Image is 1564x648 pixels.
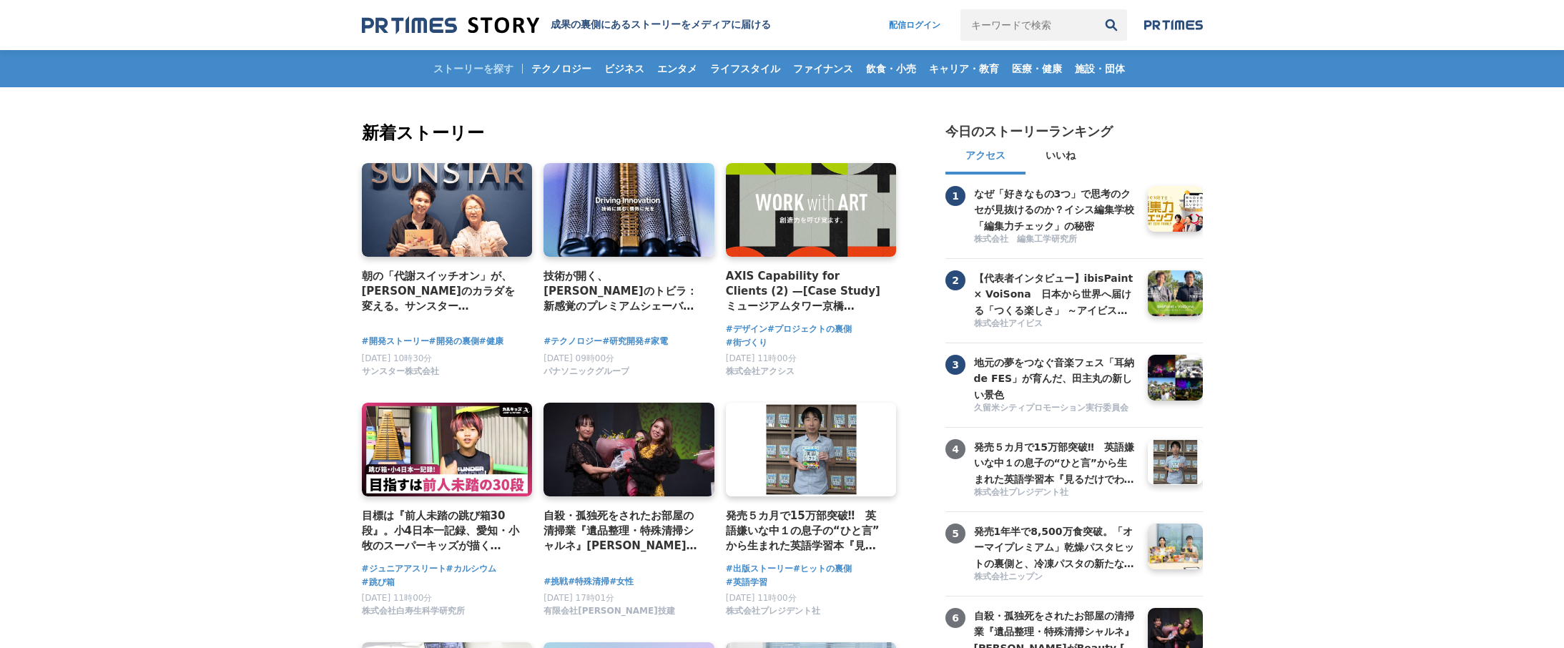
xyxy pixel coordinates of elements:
a: #研究開発 [602,335,644,348]
span: 5 [945,524,965,544]
a: 【代表者インタビュー】ibisPaint × VoiSona 日本から世界へ届ける「つくる楽しさ」 ～アイビスがテクノスピーチと挑戦する、新しい創作文化の形成～ [974,270,1137,316]
span: 飲食・小売 [860,62,922,75]
span: エンタメ [651,62,703,75]
span: 久留米シティプロモーション実行委員会 [974,402,1128,414]
span: #プロジェクトの裏側 [767,323,852,336]
span: 3 [945,355,965,375]
a: 医療・健康 [1006,50,1068,87]
a: #ヒットの裏側 [793,562,852,576]
h4: 自殺・孤独死をされたお部屋の清掃業『遺品整理・特殊清掃シャルネ』[PERSON_NAME]がBeauty [GEOGRAPHIC_DATA][PERSON_NAME][GEOGRAPHIC_DA... [544,508,703,554]
span: [DATE] 09時00分 [544,353,614,363]
a: 技術が開く、[PERSON_NAME]のトビラ：新感覚のプレミアムシェーバー「ラムダッシュ パームイン」 [544,268,703,315]
a: 株式会社アクシス [726,370,795,380]
a: 発売５カ月で15万部突破‼ 英語嫌いな中１の息子の“ひと言”から生まれた英語学習本『見るだけでわかる‼ 英語ピクト図鑑』異例ヒットの要因 [726,508,885,554]
a: ライフスタイル [704,50,786,87]
span: 株式会社アイビス [974,318,1043,330]
span: [DATE] 11時00分 [726,593,797,603]
h3: 発売1年半で8,500万食突破。「オーマイプレミアム」乾燥パスタヒットの裏側と、冷凍パスタの新たな挑戦。徹底的な消費者起点で「おいしさ」を追求するニップンの歩み [974,524,1137,571]
span: [DATE] 10時30分 [362,353,433,363]
span: [DATE] 17時01分 [544,593,614,603]
span: 医療・健康 [1006,62,1068,75]
h2: 新着ストーリー [362,120,900,146]
button: 検索 [1096,9,1127,41]
span: 1 [945,186,965,206]
img: 成果の裏側にあるストーリーをメディアに届ける [362,16,539,35]
input: キーワードで検索 [960,9,1096,41]
h4: 朝の「代謝スイッチオン」が、[PERSON_NAME]のカラダを変える。サンスター「[GEOGRAPHIC_DATA]」から生まれた、新しい健康飲料の開発舞台裏 [362,268,521,315]
h3: 地元の夢をつなぐ音楽フェス「耳納 de FES」が育んだ、田主丸の新しい景色 [974,355,1137,403]
button: いいね [1026,140,1096,175]
span: 株式会社 編集工学研究所 [974,233,1077,245]
a: #カルシウム [446,562,496,576]
a: #特殊清掃 [568,575,609,589]
button: アクセス [945,140,1026,175]
a: 成果の裏側にあるストーリーをメディアに届ける 成果の裏側にあるストーリーをメディアに届ける [362,16,771,35]
span: 6 [945,608,965,628]
a: 地元の夢をつなぐ音楽フェス「耳納 de FES」が育んだ、田主丸の新しい景色 [974,355,1137,401]
a: 株式会社白寿生科学研究所 [362,609,465,619]
span: 2 [945,270,965,290]
a: 久留米シティプロモーション実行委員会 [974,402,1137,416]
h3: 発売５カ月で15万部突破‼ 英語嫌いな中１の息子の“ひと言”から生まれた英語学習本『見るだけでわかる‼ 英語ピクト図鑑』異例ヒットの要因 [974,439,1137,487]
span: サンスター株式会社 [362,365,439,378]
a: 目標は『前人未踏の跳び箱30段』。小4日本一記録、愛知・小牧のスーパーキッズが描く[PERSON_NAME]とは？ [362,508,521,554]
a: #街づくり [726,336,767,350]
span: 株式会社ニップン [974,571,1043,583]
a: 株式会社プレジデント社 [974,486,1137,500]
a: #健康 [479,335,503,348]
a: #跳び箱 [362,576,395,589]
a: #開発ストーリー [362,335,429,348]
a: 株式会社ニップン [974,571,1137,584]
a: #英語学習 [726,576,767,589]
a: ファイナンス [787,50,859,87]
span: テクノロジー [526,62,597,75]
h2: 今日のストーリーランキング [945,123,1113,140]
span: ライフスタイル [704,62,786,75]
span: [DATE] 11時00分 [726,353,797,363]
img: prtimes [1144,19,1203,31]
a: #挑戦 [544,575,568,589]
a: 施設・団体 [1069,50,1131,87]
a: #デザイン [726,323,767,336]
a: #女性 [609,575,634,589]
a: テクノロジー [526,50,597,87]
a: #出版ストーリー [726,562,793,576]
a: サンスター株式会社 [362,370,439,380]
span: パナソニックグループ [544,365,629,378]
span: 株式会社プレジデント社 [974,486,1068,499]
a: #開発の裏側 [429,335,479,348]
a: ビジネス [599,50,650,87]
a: 株式会社アイビス [974,318,1137,331]
span: キャリア・教育 [923,62,1005,75]
a: なぜ「好きなもの3つ」で思考のクセが見抜けるのか？イシス編集学校「編集力チェック」の秘密 [974,186,1137,232]
a: #家電 [644,335,668,348]
span: 4 [945,439,965,459]
span: 株式会社白寿生科学研究所 [362,605,465,617]
a: パナソニックグループ [544,370,629,380]
span: ビジネス [599,62,650,75]
a: AXIS Capability for Clients (2) —[Case Study] ミュージアムタワー京橋 「WORK with ART」 [726,268,885,315]
span: [DATE] 11時00分 [362,593,433,603]
span: 施設・団体 [1069,62,1131,75]
span: #テクノロジー [544,335,602,348]
a: 発売５カ月で15万部突破‼ 英語嫌いな中１の息子の“ひと言”から生まれた英語学習本『見るだけでわかる‼ 英語ピクト図鑑』異例ヒットの要因 [974,439,1137,485]
a: 有限会社[PERSON_NAME]技建 [544,609,675,619]
a: エンタメ [651,50,703,87]
h1: 成果の裏側にあるストーリーをメディアに届ける [551,19,771,31]
a: 発売1年半で8,500万食突破。「オーマイプレミアム」乾燥パスタヒットの裏側と、冷凍パスタの新たな挑戦。徹底的な消費者起点で「おいしさ」を追求するニップンの歩み [974,524,1137,569]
